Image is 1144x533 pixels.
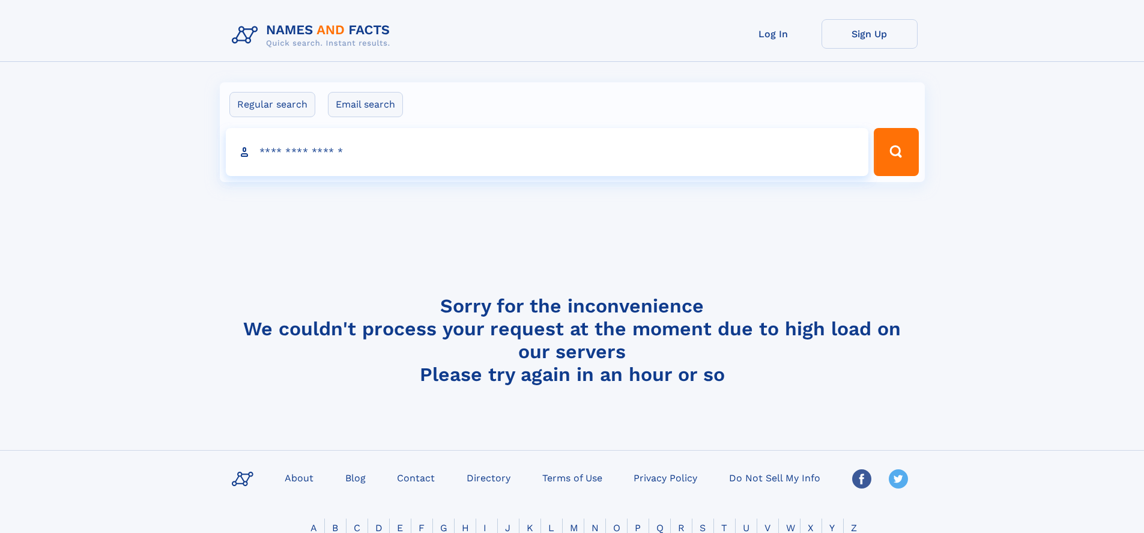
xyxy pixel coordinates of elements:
a: About [280,469,318,486]
img: Facebook [852,469,871,489]
img: Twitter [889,469,908,489]
a: Privacy Policy [629,469,702,486]
button: Search Button [874,128,918,176]
a: Log In [725,19,822,49]
label: Regular search [229,92,315,117]
a: Terms of Use [537,469,607,486]
h4: Sorry for the inconvenience We couldn't process your request at the moment due to high load on ou... [227,294,918,386]
a: Sign Up [822,19,918,49]
a: Directory [462,469,515,486]
a: Blog [340,469,371,486]
a: Do Not Sell My Info [724,469,825,486]
label: Email search [328,92,403,117]
input: search input [226,128,869,176]
img: Logo Names and Facts [227,19,400,52]
a: Contact [392,469,440,486]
